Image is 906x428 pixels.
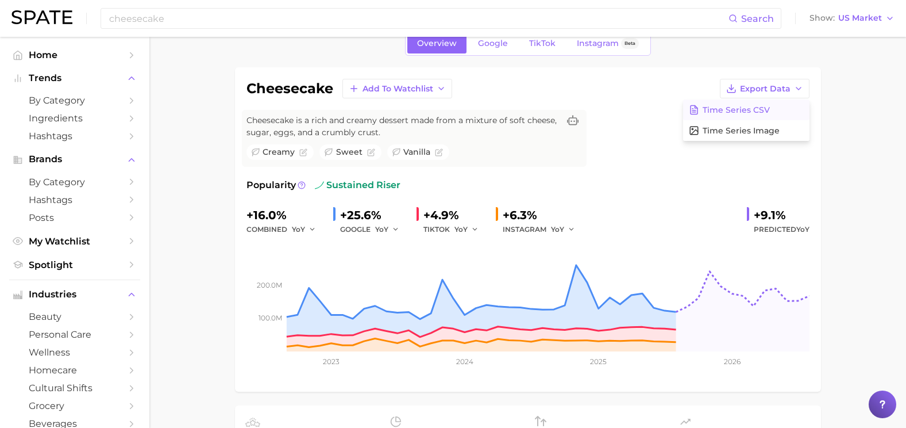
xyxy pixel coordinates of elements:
span: beauty [29,311,121,322]
span: TikTok [529,39,556,48]
tspan: 2026 [723,357,740,366]
span: Search [741,13,774,24]
span: Instagram [577,39,619,48]
span: Home [29,49,121,60]
button: YoY [454,223,479,236]
a: beauty [9,308,140,326]
input: Search here for a brand, industry, or ingredient [108,9,728,28]
span: Predicted [754,223,809,236]
span: Show [809,15,835,21]
span: My Watchlist [29,236,121,247]
div: +4.9% [423,206,487,224]
img: SPATE [11,10,72,24]
tspan: 2024 [456,357,473,366]
span: US Market [838,15,882,21]
tspan: 2023 [323,357,340,366]
button: YoY [551,223,576,236]
div: +6.3% [503,206,583,224]
button: ShowUS Market [807,11,897,26]
span: YoY [375,224,388,234]
a: TikTok [519,33,565,54]
button: Brands [9,151,140,168]
span: sweet [336,146,363,158]
span: Hashtags [29,194,121,205]
span: Cheesecake is a rich and creamy dessert made from a mixture of soft cheese, sugar, eggs, and a cr... [246,114,559,139]
a: Posts [9,209,140,227]
a: Google [468,33,518,54]
button: Flag as miscategorized or irrelevant [367,148,375,156]
button: Add to Watchlist [342,79,452,98]
span: Export Data [740,84,791,94]
span: homecare [29,365,121,376]
button: Flag as miscategorized or irrelevant [435,148,443,156]
span: grocery [29,400,121,411]
a: Spotlight [9,256,140,274]
a: Home [9,46,140,64]
span: by Category [29,95,121,106]
span: Google [478,39,508,48]
a: Ingredients [9,109,140,127]
a: personal care [9,326,140,343]
span: Ingredients [29,113,121,124]
a: Hashtags [9,191,140,209]
span: creamy [263,146,295,158]
span: sustained riser [315,178,400,192]
span: Overview [417,39,457,48]
button: Export Data [720,79,809,98]
button: YoY [375,223,400,236]
a: My Watchlist [9,232,140,250]
span: Trends [29,73,121,83]
span: by Category [29,177,121,188]
span: YoY [292,224,305,234]
span: cultural shifts [29,383,121,393]
span: Time Series Image [703,126,780,136]
span: YoY [454,224,468,234]
tspan: 2025 [590,357,607,366]
div: +16.0% [246,206,324,224]
a: InstagramBeta [567,33,649,54]
span: Add to Watchlist [363,84,433,94]
a: grocery [9,397,140,415]
span: vanilla [403,146,430,158]
div: INSTAGRAM [503,223,583,236]
a: by Category [9,91,140,109]
a: homecare [9,361,140,379]
span: wellness [29,347,121,358]
button: Trends [9,70,140,87]
span: Hashtags [29,131,121,142]
a: Overview [407,33,467,54]
button: Industries [9,286,140,303]
span: Spotlight [29,259,121,270]
a: cultural shifts [9,379,140,397]
div: combined [246,223,324,236]
a: wellness [9,343,140,361]
span: Time Series CSV [703,105,770,115]
span: Posts [29,212,121,223]
span: Industries [29,289,121,300]
button: YoY [292,223,317,236]
div: TIKTOK [423,223,487,236]
a: by Category [9,173,140,191]
span: Beta [624,39,635,48]
div: +9.1% [754,206,809,224]
a: Hashtags [9,127,140,145]
div: Export Data [683,100,809,141]
span: Brands [29,154,121,165]
img: sustained riser [315,181,324,190]
div: +25.6% [340,206,407,224]
span: personal care [29,329,121,340]
span: YoY [796,225,809,234]
h1: cheesecake [246,82,333,95]
span: Popularity [246,178,296,192]
button: Flag as miscategorized or irrelevant [299,148,307,156]
span: YoY [551,224,564,234]
div: GOOGLE [340,223,407,236]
